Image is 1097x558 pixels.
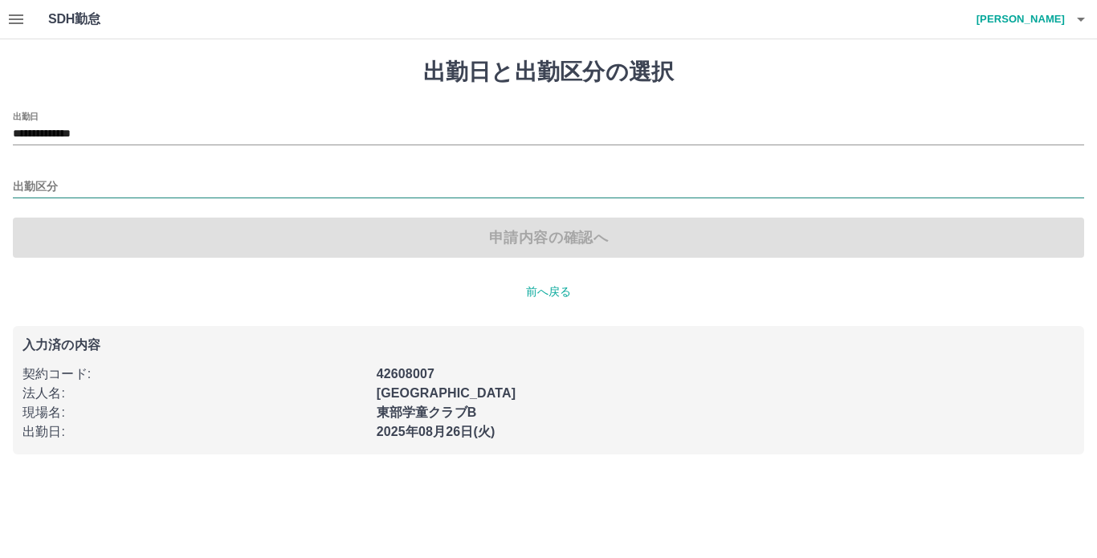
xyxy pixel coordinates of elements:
[377,367,434,381] b: 42608007
[22,339,1075,352] p: 入力済の内容
[13,110,39,122] label: 出勤日
[13,283,1084,300] p: 前へ戻る
[22,365,367,384] p: 契約コード :
[22,384,367,403] p: 法人名 :
[377,386,516,400] b: [GEOGRAPHIC_DATA]
[22,403,367,422] p: 現場名 :
[377,425,495,438] b: 2025年08月26日(火)
[22,422,367,442] p: 出勤日 :
[377,405,477,419] b: 東部学童クラブB
[13,59,1084,86] h1: 出勤日と出勤区分の選択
